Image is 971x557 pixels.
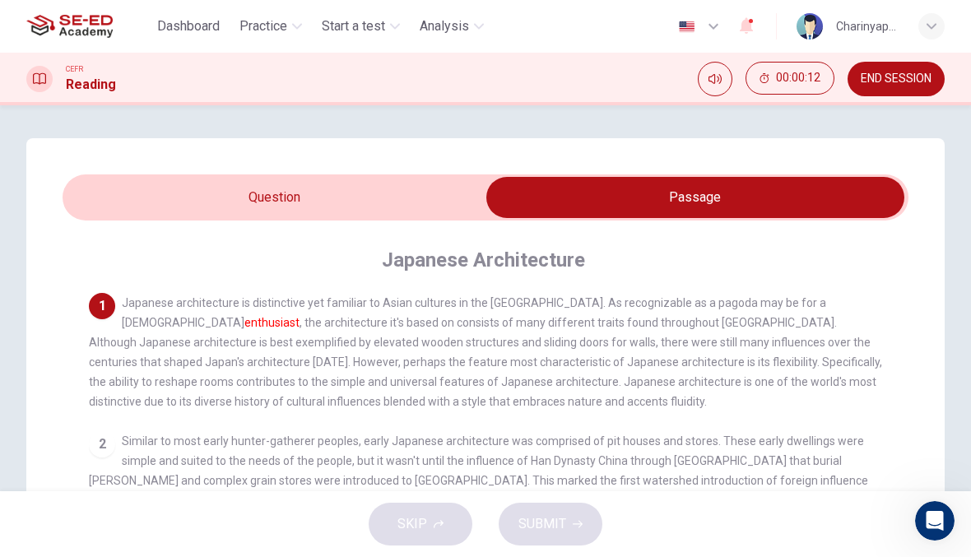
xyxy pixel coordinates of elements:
button: Help [220,406,329,471]
span: Home [36,447,73,458]
span: Japanese architecture is distinctive yet familiar to Asian cultures in the [GEOGRAPHIC_DATA]. As ... [89,296,882,408]
span: END SESSION [861,72,932,86]
iframe: Intercom live chat [915,501,955,541]
div: Mute [698,62,732,96]
p: How can we help? [33,201,296,229]
button: Start a test [315,12,407,41]
div: CEFR Level Test Structure and Scoring System [24,368,305,415]
div: 1 [89,293,115,319]
div: Ask a questionAI Agent and team can helpProfile image for Fin [16,250,313,313]
button: END SESSION [848,62,945,96]
span: Start a test [322,16,385,36]
div: Hide [746,62,834,96]
span: Help [261,447,287,458]
font: enthusiast [244,316,300,329]
button: 00:00:12 [746,62,834,95]
span: Search for help [34,337,133,354]
p: Hey Charinyaphat. Welcome to EduSynch! [33,117,296,201]
button: Analysis [413,12,490,41]
span: Analysis [420,16,469,36]
button: Messages [109,406,219,471]
button: Dashboard [151,12,226,41]
img: Profile picture [797,13,823,39]
button: Search for help [24,328,305,361]
div: CEFR Level Test Structure and Scoring System [34,374,276,409]
img: SE-ED Academy logo [26,10,113,43]
h4: Japanese Architecture [382,247,585,273]
a: SE-ED Academy logo [26,10,151,43]
button: Practice [233,12,309,41]
span: Messages [137,447,193,458]
span: 00:00:12 [776,72,820,85]
div: Charinyaphat Phomkul [836,16,899,36]
div: 2 [89,431,115,457]
div: Close [283,26,313,56]
span: CEFR [66,63,83,75]
span: Dashboard [157,16,220,36]
img: Profile image for Fin [256,272,276,291]
span: Practice [239,16,287,36]
div: AI Agent and team can help [34,281,249,299]
h1: Reading [66,75,116,95]
div: Ask a question [34,264,249,281]
img: en [676,21,697,33]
